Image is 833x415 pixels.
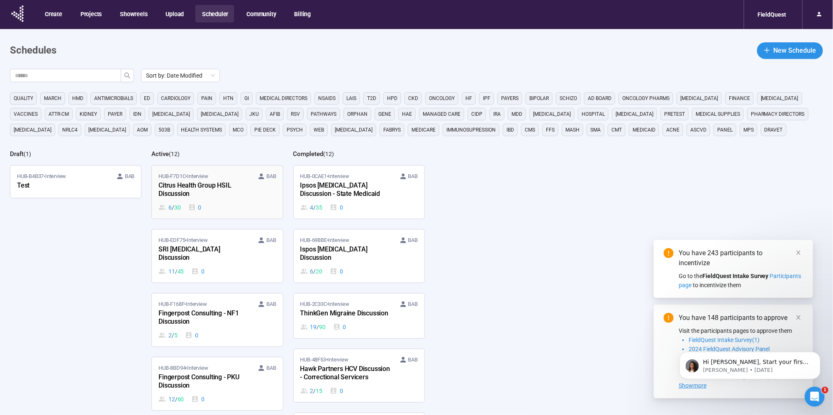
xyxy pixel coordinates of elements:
span: [MEDICAL_DATA] [533,110,571,118]
span: acne [666,126,680,134]
span: 503B [158,126,170,134]
span: BAB [266,172,276,181]
button: Showreels [113,5,153,22]
span: T2D [367,94,376,103]
div: 0 [188,203,202,212]
span: [MEDICAL_DATA] [88,126,126,134]
div: SRI [MEDICAL_DATA] Discussion [158,244,250,264]
span: fabrys [383,126,401,134]
span: managed care [423,110,460,118]
button: Create [38,5,68,22]
span: ( 12 ) [324,151,334,157]
span: dravet [765,126,783,134]
span: IRA [493,110,501,118]
span: vaccines [14,110,38,118]
span: LAIs [346,94,356,103]
span: HUB-F168F • Interview [158,300,207,308]
span: medical directors [260,94,307,103]
span: [MEDICAL_DATA] [680,94,718,103]
span: PAIN [201,94,212,103]
span: HTN [223,94,234,103]
div: 19 [300,322,326,332]
span: medicare [412,126,436,134]
span: HUB-EDF75 • Interview [158,236,207,244]
span: HUB-2C33C • Interview [300,300,349,308]
span: BAB [266,364,276,372]
span: JKU [249,110,259,118]
span: 20 [316,267,322,276]
span: psych [287,126,303,134]
a: HUB-2C33C•Interview BABThinkGen Migraine Discussion19 / 900 [294,293,424,338]
span: 15 [316,386,322,395]
span: [MEDICAL_DATA] [201,110,239,118]
span: HUB-F7D1C • Interview [158,172,208,181]
span: Payer [108,110,122,118]
span: [MEDICAL_DATA] [152,110,190,118]
span: / [317,322,319,332]
span: NSAIDS [318,94,336,103]
div: 0 [191,395,205,404]
span: HMD [72,94,83,103]
span: medical supplies [696,110,740,118]
span: 35 [316,203,322,212]
iframe: Intercom notifications message [667,334,833,393]
p: Visit the participants pages to approve them [679,326,803,335]
span: kidney [80,110,97,118]
span: exclamation-circle [664,313,674,323]
span: HUB-8BD94 • Interview [158,364,208,372]
span: / [313,267,316,276]
span: HOSpital [582,110,605,118]
span: panel [717,126,733,134]
span: New Schedule [774,45,816,56]
span: BAB [408,300,418,308]
span: Health Systems [181,126,222,134]
div: 6 [158,203,180,212]
span: FFS [546,126,555,134]
div: Ispos [MEDICAL_DATA] Discussion [300,244,392,264]
span: 45 [178,267,184,276]
span: BAB [125,172,134,181]
div: 6 [300,267,322,276]
a: HUB-F7D1C•Interview BABCitrus Health Group HSIL Discussion6 / 300 [152,166,283,219]
span: AFIB [270,110,280,118]
div: You have 148 participants to approve [679,313,803,323]
div: Citrus Health Group HSIL Discussion [158,181,250,200]
h2: Completed [293,150,324,158]
span: BAB [408,172,418,181]
span: March [44,94,61,103]
div: 0 [185,331,198,340]
span: Bipolar [529,94,549,103]
span: Payers [501,94,519,103]
strong: FieldQuest Intake Survey [702,273,769,279]
button: Scheduler [195,5,234,22]
span: GENE [378,110,391,118]
div: Hawk Partners HCV Discussion - Correctional Servicers [300,364,392,383]
span: ED [144,94,150,103]
span: IBD [507,126,514,134]
span: hae [402,110,412,118]
div: 4 [300,203,322,212]
span: HPD [387,94,397,103]
div: 2 [158,331,177,340]
span: orphan [347,110,368,118]
span: plus [764,47,770,54]
div: Fingerpost Consulting - NF1 Discussion [158,308,250,327]
button: Projects [74,5,107,22]
span: exclamation-circle [664,248,674,258]
a: HUB-8BD94•Interview BABFingerpost Consulting - PKU Discussion12 / 600 [152,357,283,410]
span: finance [729,94,750,103]
span: BAB [408,236,418,244]
span: MASH [565,126,580,134]
div: 12 [158,395,184,404]
span: IPF [483,94,490,103]
span: [MEDICAL_DATA] [616,110,653,118]
span: Ad Board [588,94,611,103]
div: FieldQuest [753,7,792,22]
a: HUB-EDF75•Interview BABSRI [MEDICAL_DATA] Discussion11 / 450 [152,229,283,283]
div: 0 [333,322,346,332]
span: RSV [291,110,300,118]
span: SMA [590,126,601,134]
div: 11 [158,267,184,276]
